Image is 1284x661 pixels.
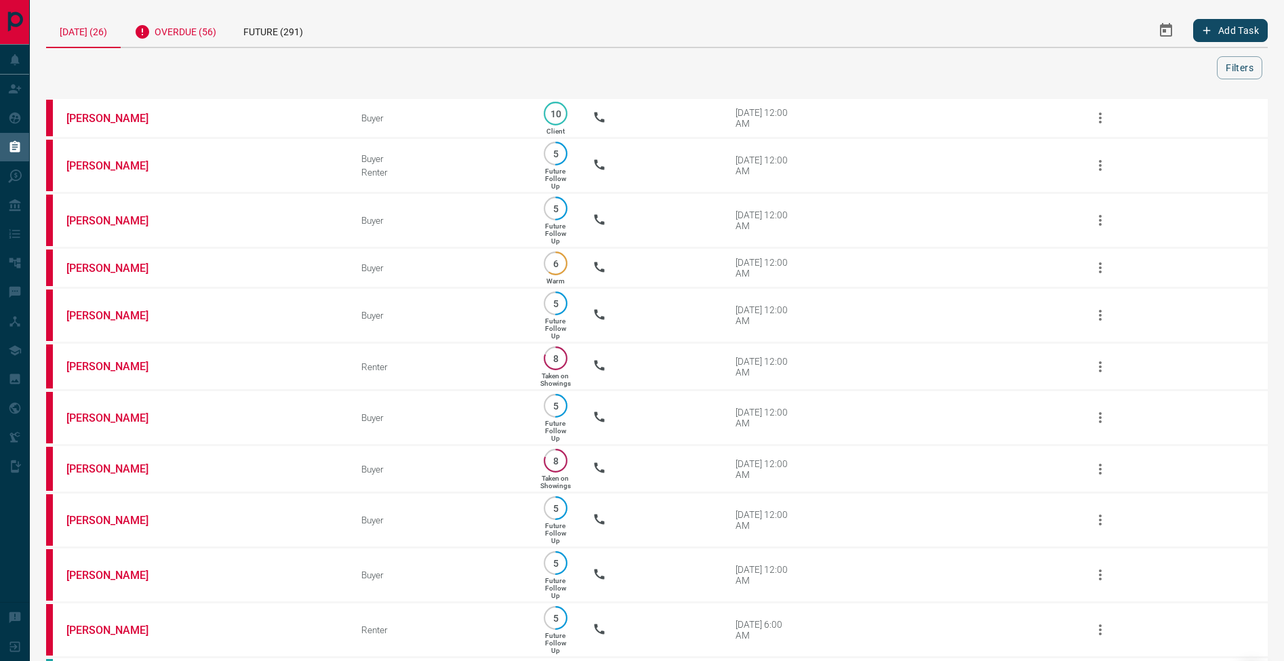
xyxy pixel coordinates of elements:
[66,112,168,125] a: [PERSON_NAME]
[361,167,518,178] div: Renter
[66,262,168,275] a: [PERSON_NAME]
[46,604,53,656] div: property.ca
[736,619,793,641] div: [DATE] 6:00 AM
[46,392,53,443] div: property.ca
[361,412,518,423] div: Buyer
[66,159,168,172] a: [PERSON_NAME]
[121,14,230,47] div: Overdue (56)
[361,361,518,372] div: Renter
[545,167,566,190] p: Future Follow Up
[540,372,571,387] p: Taken on Showings
[361,215,518,226] div: Buyer
[1193,19,1268,42] button: Add Task
[46,344,53,388] div: property.ca
[736,209,793,231] div: [DATE] 12:00 AM
[550,298,561,308] p: 5
[66,624,168,637] a: [PERSON_NAME]
[736,257,793,279] div: [DATE] 12:00 AM
[545,222,566,245] p: Future Follow Up
[736,458,793,480] div: [DATE] 12:00 AM
[66,360,168,373] a: [PERSON_NAME]
[550,558,561,568] p: 5
[736,155,793,176] div: [DATE] 12:00 AM
[361,624,518,635] div: Renter
[736,107,793,129] div: [DATE] 12:00 AM
[546,127,565,135] p: Client
[361,153,518,164] div: Buyer
[736,407,793,428] div: [DATE] 12:00 AM
[550,258,561,268] p: 6
[361,464,518,475] div: Buyer
[66,309,168,322] a: [PERSON_NAME]
[46,249,53,286] div: property.ca
[540,475,571,489] p: Taken on Showings
[361,515,518,525] div: Buyer
[66,514,168,527] a: [PERSON_NAME]
[550,401,561,411] p: 5
[545,522,566,544] p: Future Follow Up
[550,353,561,363] p: 8
[46,494,53,546] div: property.ca
[361,113,518,123] div: Buyer
[736,564,793,586] div: [DATE] 12:00 AM
[66,214,168,227] a: [PERSON_NAME]
[361,310,518,321] div: Buyer
[545,632,566,654] p: Future Follow Up
[545,420,566,442] p: Future Follow Up
[1150,14,1182,47] button: Select Date Range
[46,289,53,341] div: property.ca
[550,148,561,159] p: 5
[550,108,561,119] p: 10
[550,456,561,466] p: 8
[736,509,793,531] div: [DATE] 12:00 AM
[66,569,168,582] a: [PERSON_NAME]
[66,412,168,424] a: [PERSON_NAME]
[46,100,53,136] div: property.ca
[736,304,793,326] div: [DATE] 12:00 AM
[1217,56,1262,79] button: Filters
[361,569,518,580] div: Buyer
[46,447,53,491] div: property.ca
[46,140,53,191] div: property.ca
[550,203,561,214] p: 5
[546,277,565,285] p: Warm
[46,195,53,246] div: property.ca
[66,462,168,475] a: [PERSON_NAME]
[736,356,793,378] div: [DATE] 12:00 AM
[46,14,121,48] div: [DATE] (26)
[46,549,53,601] div: property.ca
[230,14,317,47] div: Future (291)
[550,503,561,513] p: 5
[545,577,566,599] p: Future Follow Up
[361,262,518,273] div: Buyer
[550,613,561,623] p: 5
[545,317,566,340] p: Future Follow Up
